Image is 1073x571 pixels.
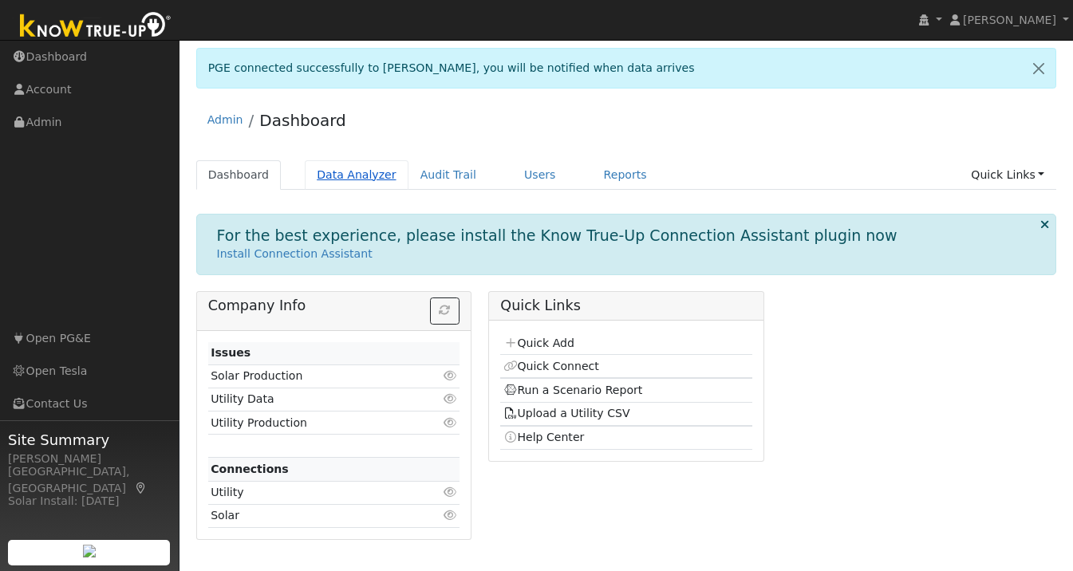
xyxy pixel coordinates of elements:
[259,111,346,130] a: Dashboard
[208,504,419,527] td: Solar
[963,14,1056,26] span: [PERSON_NAME]
[443,510,457,521] i: Click to view
[1022,49,1055,88] a: Close
[512,160,568,190] a: Users
[208,412,419,435] td: Utility Production
[217,226,897,245] h1: For the best experience, please install the Know True-Up Connection Assistant plugin now
[503,431,585,443] a: Help Center
[503,337,574,349] a: Quick Add
[211,463,289,475] strong: Connections
[217,247,373,260] a: Install Connection Assistant
[503,360,599,372] a: Quick Connect
[208,297,460,314] h5: Company Info
[959,160,1056,190] a: Quick Links
[208,364,419,388] td: Solar Production
[8,451,171,467] div: [PERSON_NAME]
[12,9,179,45] img: Know True-Up
[408,160,488,190] a: Audit Trail
[83,545,96,557] img: retrieve
[196,160,282,190] a: Dashboard
[592,160,659,190] a: Reports
[208,481,419,504] td: Utility
[443,417,457,428] i: Click to view
[443,393,457,404] i: Click to view
[443,370,457,381] i: Click to view
[503,384,643,396] a: Run a Scenario Report
[443,486,457,498] i: Click to view
[208,388,419,411] td: Utility Data
[211,346,250,359] strong: Issues
[8,463,171,497] div: [GEOGRAPHIC_DATA], [GEOGRAPHIC_DATA]
[500,297,751,314] h5: Quick Links
[503,407,630,419] a: Upload a Utility CSV
[207,113,243,126] a: Admin
[305,160,408,190] a: Data Analyzer
[196,48,1057,89] div: PGE connected successfully to [PERSON_NAME], you will be notified when data arrives
[8,493,171,510] div: Solar Install: [DATE]
[8,429,171,451] span: Site Summary
[134,482,148,494] a: Map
